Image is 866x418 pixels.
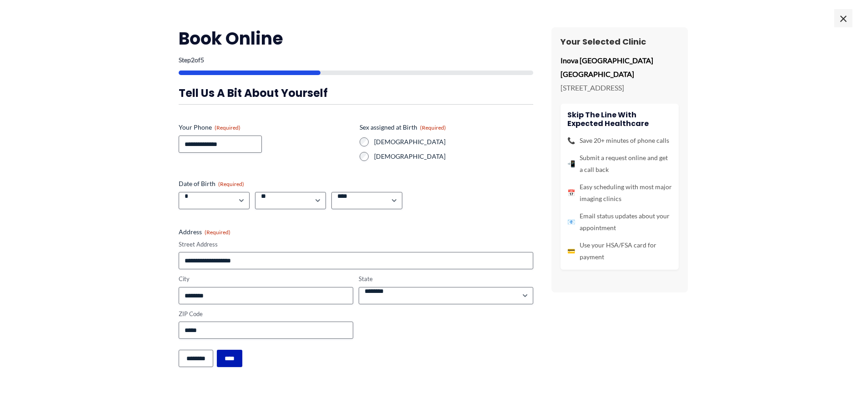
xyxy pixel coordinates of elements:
h2: Book Online [179,27,533,50]
span: 📧 [567,216,575,228]
label: Street Address [179,240,533,249]
li: Easy scheduling with most major imaging clinics [567,181,672,205]
p: Inova [GEOGRAPHIC_DATA] [GEOGRAPHIC_DATA] [561,54,679,81]
span: (Required) [215,124,240,131]
span: 📲 [567,158,575,170]
p: [STREET_ADDRESS] [561,81,679,95]
span: 2 [191,56,195,64]
p: Step of [179,57,533,63]
label: [DEMOGRAPHIC_DATA] [374,152,533,161]
label: ZIP Code [179,310,353,318]
span: (Required) [218,181,244,187]
li: Submit a request online and get a call back [567,152,672,176]
li: Save 20+ minutes of phone calls [567,135,672,146]
h3: Your Selected Clinic [561,36,679,47]
legend: Sex assigned at Birth [360,123,446,132]
li: Email status updates about your appointment [567,210,672,234]
span: 5 [200,56,204,64]
legend: Address [179,227,230,237]
span: (Required) [420,124,446,131]
label: State [359,275,533,283]
span: 📅 [567,187,575,199]
label: [DEMOGRAPHIC_DATA] [374,137,533,146]
span: 📞 [567,135,575,146]
label: City [179,275,353,283]
label: Your Phone [179,123,352,132]
span: 💳 [567,245,575,257]
span: (Required) [205,229,230,236]
span: × [834,9,852,27]
li: Use your HSA/FSA card for payment [567,239,672,263]
legend: Date of Birth [179,179,244,188]
h3: Tell us a bit about yourself [179,86,533,100]
h4: Skip the line with Expected Healthcare [567,111,672,128]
